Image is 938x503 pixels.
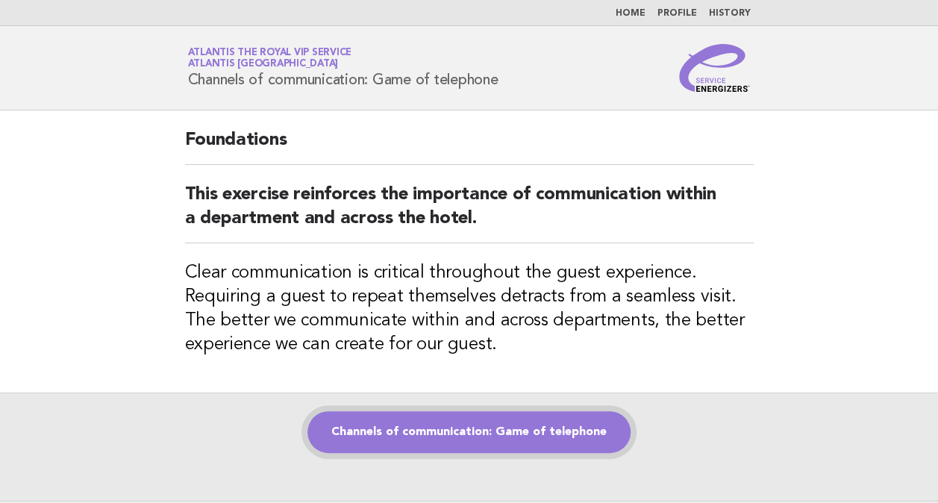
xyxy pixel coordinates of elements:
[709,9,751,18] a: History
[185,183,754,243] h2: This exercise reinforces the importance of communication within a department and across the hotel.
[185,261,754,357] h3: Clear communication is critical throughout the guest experience. Requiring a guest to repeat them...
[679,44,751,92] img: Service Energizers
[188,60,339,69] span: Atlantis [GEOGRAPHIC_DATA]
[307,411,631,453] a: Channels of communication: Game of telephone
[185,128,754,165] h2: Foundations
[616,9,645,18] a: Home
[188,48,352,69] a: Atlantis the Royal VIP ServiceAtlantis [GEOGRAPHIC_DATA]
[657,9,697,18] a: Profile
[188,49,498,87] h1: Channels of communication: Game of telephone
